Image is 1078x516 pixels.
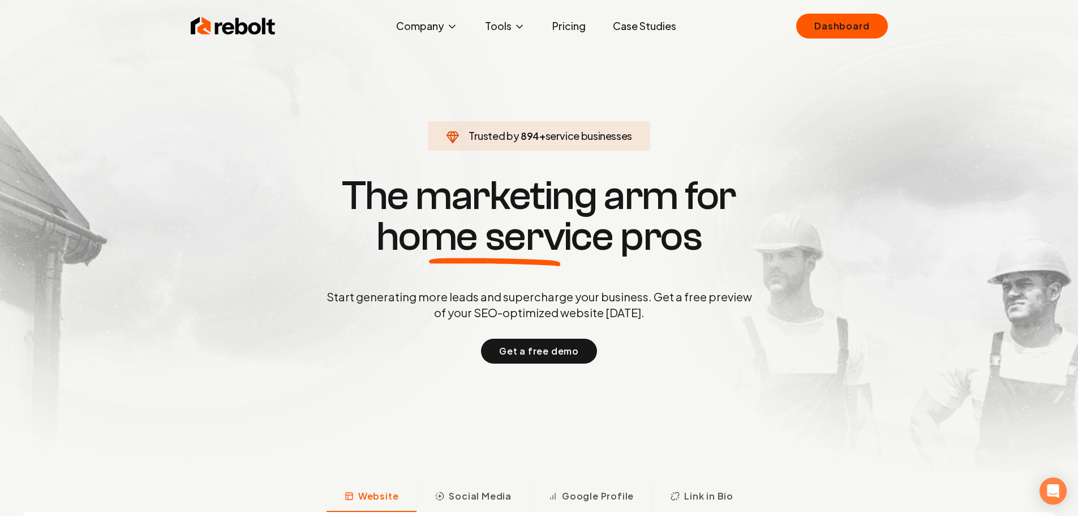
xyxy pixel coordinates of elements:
[604,15,685,37] a: Case Studies
[387,15,467,37] button: Company
[546,129,633,142] span: service businesses
[449,489,512,503] span: Social Media
[481,339,597,364] button: Get a free demo
[543,15,595,37] a: Pricing
[268,176,811,257] h1: The marketing arm for pros
[324,289,754,321] p: Start generating more leads and supercharge your business. Get a free preview of your SEO-optimiz...
[1040,477,1067,505] div: Open Intercom Messenger
[796,14,887,39] a: Dashboard
[652,483,751,512] button: Link in Bio
[521,128,539,144] span: 894
[327,483,417,512] button: Website
[562,489,634,503] span: Google Profile
[530,483,652,512] button: Google Profile
[469,129,519,142] span: Trusted by
[358,489,399,503] span: Website
[476,15,534,37] button: Tools
[684,489,733,503] span: Link in Bio
[416,483,530,512] button: Social Media
[376,216,613,257] span: home service
[191,15,276,37] img: Rebolt Logo
[539,129,546,142] span: +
